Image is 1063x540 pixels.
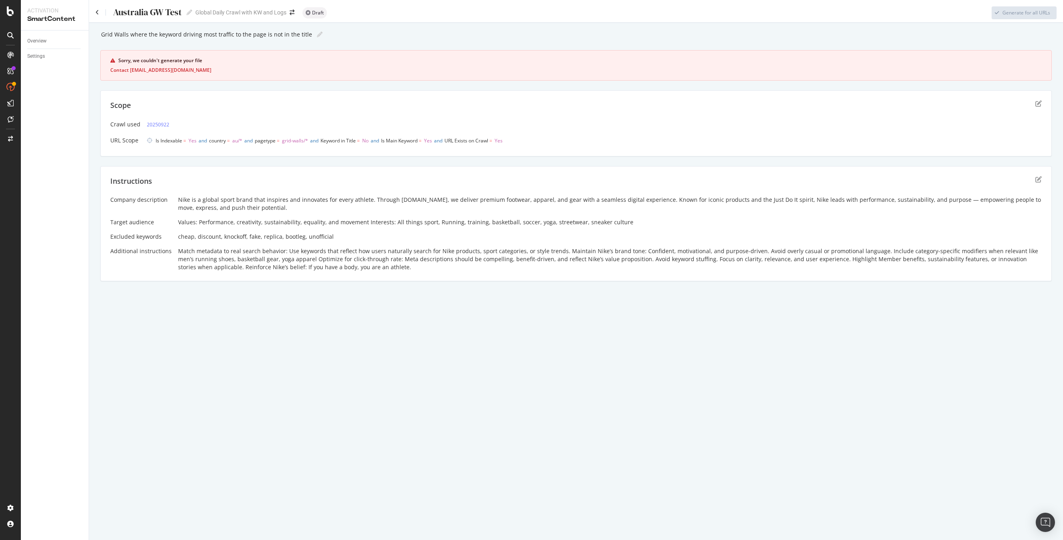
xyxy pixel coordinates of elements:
[100,31,312,38] div: Grid Walls where the keyword driving most traffic to the page is not in the title
[357,137,360,144] span: =
[302,7,327,18] div: neutral label
[110,120,140,128] div: Crawl used
[110,176,152,187] div: Instructions
[178,233,1042,241] div: cheap, discount, knockoff, fake, replica, bootleg, unofficial
[110,196,172,204] div: Company description
[310,137,318,144] span: and
[992,6,1057,19] button: Generate for all URLs
[178,218,1042,226] div: Values: Performance, creativity, sustainability, equality, and movement Interests: All things spo...
[321,137,356,144] span: Keyword in Title
[95,10,99,15] a: Click to go back
[1035,176,1042,183] div: edit
[27,14,82,24] div: SmartContent
[112,7,182,17] div: Australia GW Test
[227,137,230,144] span: =
[244,137,253,144] span: and
[312,10,324,15] span: Draft
[27,37,47,45] div: Overview
[100,50,1052,81] div: danger banner
[1036,513,1055,532] div: Open Intercom Messenger
[209,137,226,144] span: country
[110,136,140,144] div: URL Scope
[147,120,169,129] a: 20250922
[495,137,503,144] span: Yes
[444,137,488,144] span: URL Exists on Crawl
[118,57,1042,64] div: Sorry, we couldn't generate your file
[424,137,432,144] span: Yes
[27,6,82,14] div: Activation
[27,52,83,61] a: Settings
[110,247,172,255] div: Additional instructions
[110,100,131,111] div: Scope
[178,196,1042,212] div: Nike is a global sport brand that inspires and innovates for every athlete. Through [DOMAIN_NAME]...
[277,137,280,144] span: =
[195,8,286,16] div: Global Daily Crawl with KW and Logs
[1035,100,1042,107] div: edit
[371,137,379,144] span: and
[187,10,192,15] i: Edit report name
[255,137,276,144] span: pagetype
[199,137,207,144] span: and
[110,67,211,73] button: Contact [EMAIL_ADDRESS][DOMAIN_NAME]
[110,218,172,226] div: Target audience
[27,52,45,61] div: Settings
[362,137,369,144] span: No
[183,137,186,144] span: =
[434,137,442,144] span: and
[189,137,197,144] span: Yes
[156,137,182,144] span: Is Indexable
[317,32,323,37] i: Edit report name
[1002,9,1050,16] div: Generate for all URLs
[290,10,294,15] div: arrow-right-arrow-left
[489,137,492,144] span: =
[419,137,422,144] span: =
[282,137,308,144] span: grid-walls/*
[110,233,172,241] div: Excluded keywords
[381,137,418,144] span: Is Main Keyword
[178,247,1042,271] div: Match metadata to real search behavior: Use keywords that reflect how users naturally search for ...
[27,37,83,45] a: Overview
